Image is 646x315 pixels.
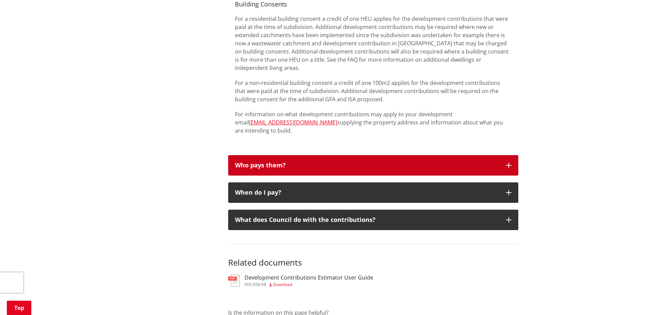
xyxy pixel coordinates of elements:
p: For information on what development contributions may apply to your development email supplying t... [235,110,511,135]
div: When do I pay? [235,189,499,196]
a: [EMAIL_ADDRESS][DOMAIN_NAME] [249,119,337,126]
span: Download [273,282,292,287]
iframe: Messenger Launcher [615,286,639,311]
a: Development Contributions Estimator User Guide pdf,858 KB Download [228,274,373,287]
h3: Related documents [228,244,518,268]
button: When do I pay? [228,182,518,203]
button: Who pays them? [228,155,518,176]
h4: Building Consents [235,1,511,8]
h3: Development Contributions Estimator User Guide [245,274,373,281]
div: Who pays them? [235,162,499,169]
span: 858 KB [253,282,266,287]
span: pdf [245,282,252,287]
div: , [245,283,373,287]
img: document-pdf.svg [228,274,240,286]
div: What does Council do with the contributions? [235,216,499,223]
a: Top [7,301,31,315]
p: For a non-residential building consent a credit of one 100m2 applies for the development contribu... [235,79,511,103]
p: For a residential building consent a credit of one HEU applies for the development contributions ... [235,15,511,72]
button: What does Council do with the contributions? [228,210,518,230]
